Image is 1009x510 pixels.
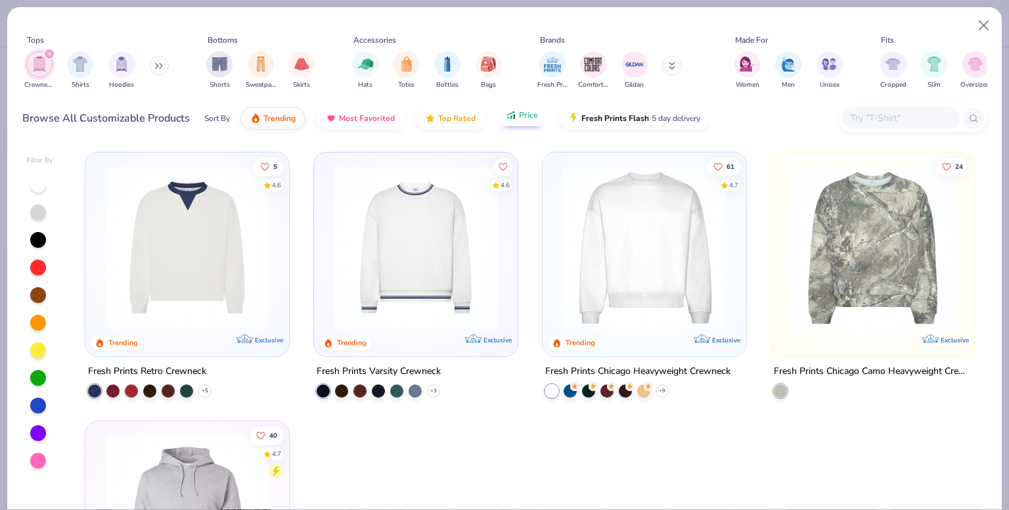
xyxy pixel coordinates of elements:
[481,57,495,72] img: Bags Image
[774,363,972,380] div: Fresh Prints Chicago Camo Heavyweight Crewneck
[496,104,548,126] button: Price
[621,51,648,90] div: filter for Gildan
[733,166,910,330] img: 9145e166-e82d-49ae-94f7-186c20e691c9
[784,166,962,330] img: d9105e28-ed75-4fdd-addc-8b592ef863ea
[735,34,768,46] div: Made For
[822,57,837,72] img: Unisex Image
[476,51,502,90] button: filter button
[327,166,504,330] img: 4d4398e1-a86f-4e3e-85fd-b9623566810e
[263,113,296,124] span: Trending
[88,363,206,380] div: Fresh Prints Retro Crewneck
[434,51,460,90] button: filter button
[849,110,951,126] input: Try "T-Shirt"
[820,80,840,90] span: Unisex
[537,51,568,90] div: filter for Fresh Prints
[67,51,93,90] button: filter button
[781,57,796,72] img: Men Image
[476,51,502,90] div: filter for Bags
[204,112,230,124] div: Sort By
[399,57,414,72] img: Totes Image
[960,80,990,90] span: Oversized
[27,156,53,166] div: Filter By
[293,80,310,90] span: Skirts
[927,57,941,72] img: Slim Image
[109,80,134,90] span: Hoodies
[250,426,284,444] button: Like
[202,387,208,395] span: + 5
[886,57,901,72] img: Cropped Image
[240,107,305,129] button: Trending
[940,336,968,344] span: Exclusive
[935,157,970,175] button: Like
[775,51,801,90] button: filter button
[255,336,283,344] span: Exclusive
[558,107,710,129] button: Fresh Prints Flash5 day delivery
[22,110,190,126] div: Browse All Customizable Products
[817,51,843,90] button: filter button
[434,51,460,90] div: filter for Bottles
[430,387,437,395] span: + 3
[881,34,894,46] div: Fits
[254,157,284,175] button: Like
[274,163,278,170] span: 5
[212,57,227,72] img: Shorts Image
[556,166,733,330] img: 1358499d-a160-429c-9f1e-ad7a3dc244c9
[326,113,336,124] img: most_fav.gif
[621,51,648,90] button: filter button
[108,51,135,90] div: filter for Hoodies
[254,57,268,72] img: Sweatpants Image
[568,113,579,124] img: flash.gif
[317,363,441,380] div: Fresh Prints Varsity Crewneck
[581,113,649,124] span: Fresh Prints Flash
[921,51,947,90] button: filter button
[273,180,282,190] div: 4.6
[208,34,238,46] div: Bottoms
[543,55,562,74] img: Fresh Prints Image
[352,51,378,90] button: filter button
[880,51,907,90] button: filter button
[440,57,455,72] img: Bottles Image
[734,51,761,90] button: filter button
[425,113,436,124] img: TopRated.gif
[24,80,55,90] span: Crewnecks
[537,80,568,90] span: Fresh Prints
[727,163,734,170] span: 61
[960,51,990,90] button: filter button
[578,80,608,90] span: Comfort Colors
[955,163,963,170] span: 24
[625,80,644,90] span: Gildan
[734,51,761,90] div: filter for Women
[108,51,135,90] button: filter button
[72,80,89,90] span: Shirts
[246,51,276,90] button: filter button
[114,57,129,72] img: Hoodies Image
[736,80,759,90] span: Women
[712,336,740,344] span: Exclusive
[880,51,907,90] div: filter for Cropped
[398,80,415,90] span: Totes
[972,13,997,38] button: Close
[246,51,276,90] div: filter for Sweatpants
[206,51,233,90] button: filter button
[210,80,230,90] span: Shorts
[519,110,538,120] span: Price
[740,57,755,72] img: Women Image
[273,449,282,459] div: 4.7
[968,57,983,72] img: Oversized Image
[729,180,738,190] div: 4.7
[24,51,55,90] div: filter for Crewnecks
[32,57,47,72] img: Crewnecks Image
[339,113,395,124] span: Most Favorited
[494,157,512,175] button: Like
[246,80,276,90] span: Sweatpants
[393,51,420,90] div: filter for Totes
[288,51,315,90] div: filter for Skirts
[782,80,795,90] span: Men
[659,387,665,395] span: + 9
[625,55,644,74] img: Gildan Image
[99,166,276,330] img: 3abb6cdb-110e-4e18-92a0-dbcd4e53f056
[316,107,405,129] button: Most Favorited
[578,51,608,90] button: filter button
[817,51,843,90] div: filter for Unisex
[921,51,947,90] div: filter for Slim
